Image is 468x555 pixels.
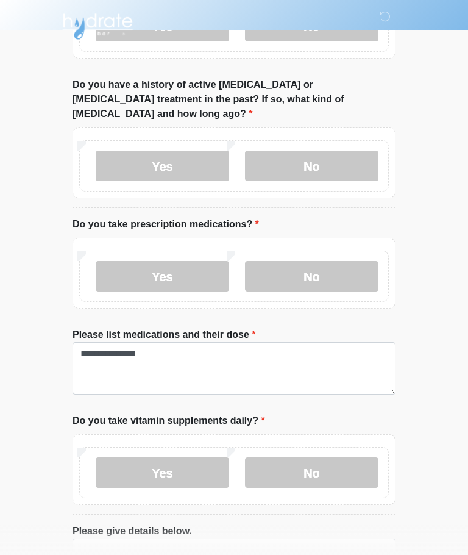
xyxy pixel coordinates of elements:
label: Yes [96,457,229,488]
label: Do you take prescription medications? [73,217,259,232]
label: No [245,151,378,181]
label: Please give details below. [73,524,192,539]
img: Hydrate IV Bar - Arcadia Logo [60,9,135,40]
label: No [245,261,378,292]
label: Do you have a history of active [MEDICAL_DATA] or [MEDICAL_DATA] treatment in the past? If so, wh... [73,77,395,121]
label: No [245,457,378,488]
label: Do you take vitamin supplements daily? [73,414,265,428]
label: Please list medications and their dose [73,328,256,342]
label: Yes [96,261,229,292]
label: Yes [96,151,229,181]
